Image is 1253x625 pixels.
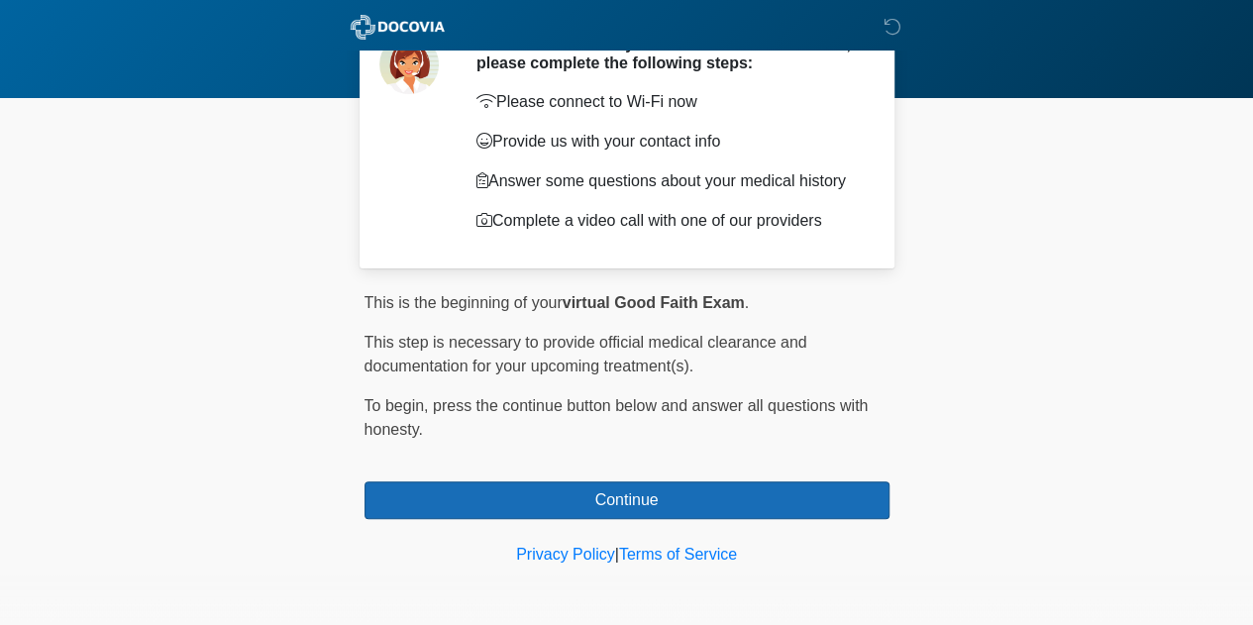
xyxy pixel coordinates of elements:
[476,130,860,154] p: Provide us with your contact info
[476,209,860,233] p: Complete a video call with one of our providers
[476,169,860,193] p: Answer some questions about your medical history
[365,397,433,414] span: To begin,
[365,481,889,519] button: Continue
[516,546,615,563] a: Privacy Policy
[379,35,439,94] img: Agent Avatar
[365,397,869,438] span: press the continue button below and answer all questions with honesty.
[619,546,737,563] a: Terms of Service
[365,334,807,374] span: This step is necessary to provide official medical clearance and documentation for your upcoming ...
[365,294,563,311] span: This is the beginning of your
[345,15,451,40] img: ABC Med Spa- GFEase Logo
[615,546,619,563] a: |
[563,294,745,311] strong: virtual Good Faith Exam
[476,90,860,114] p: Please connect to Wi-Fi now
[745,294,749,311] span: .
